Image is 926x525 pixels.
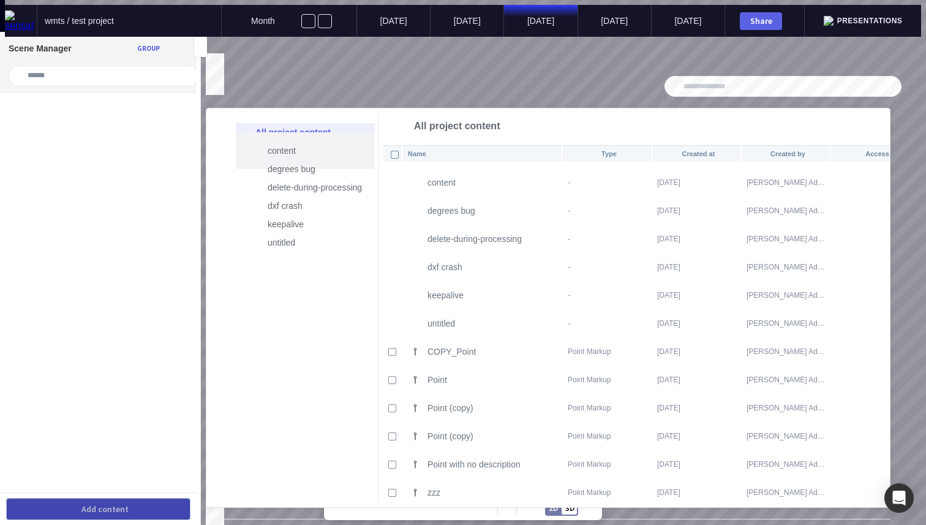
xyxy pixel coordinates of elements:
p: dxf crash [427,262,561,272]
td: [PERSON_NAME] Admin - [PERSON_NAME] [742,254,830,281]
mapp-timeline-period: [DATE] [356,5,430,37]
p: keepalive [268,217,372,232]
td: [PERSON_NAME] Admin - [PERSON_NAME] [742,423,830,450]
td: Point Markup [563,451,651,478]
td: [DATE] [652,338,740,365]
p: degrees bug [427,206,561,216]
td: - [563,197,651,224]
mapp-timeline-period: [DATE] [430,5,503,37]
img: sensat [5,10,37,31]
td: [DATE] [652,169,740,196]
td: [PERSON_NAME] Admin - [PERSON_NAME] [742,197,830,224]
td: [DATE] [652,254,740,281]
td: [PERSON_NAME] Admin - [PERSON_NAME] [742,366,830,393]
td: [PERSON_NAME] Admin - [PERSON_NAME] [742,451,830,478]
p: zzz [427,488,440,497]
td: [DATE] [652,197,740,224]
td: [DATE] [652,395,740,421]
p: COPY_Point [427,347,476,357]
th: Type [563,145,651,162]
th: Name [403,145,562,162]
p: Point (copy) [427,403,473,413]
mapp-timeline-period: [DATE] [503,5,577,37]
th: Access [831,145,919,162]
p: delete-during-processing [268,180,372,195]
td: - [563,282,651,309]
p: dxf crash [268,198,372,213]
td: Point Markup [563,366,651,393]
p: untitled [268,235,372,250]
td: - [563,310,651,337]
p: content [268,143,372,158]
mapp-timeline-period: [DATE] [578,5,651,37]
th: Created by [742,145,830,162]
p: All project content [255,125,372,140]
td: [PERSON_NAME] Admin - [PERSON_NAME] [742,282,830,309]
td: Point Markup [563,338,651,365]
mapp-timeline-period: [DATE] [651,5,725,37]
p: content [427,178,561,187]
span: Month [251,16,275,26]
td: Point Markup [563,479,651,506]
span: All project content [414,121,500,131]
p: Point [427,375,447,385]
td: [DATE] [652,451,740,478]
td: [PERSON_NAME] Admin - [PERSON_NAME] [742,225,830,252]
td: [DATE] [652,366,740,393]
div: Open Intercom Messenger [884,483,914,513]
p: keepalive [427,290,561,300]
img: presentation.svg [824,16,834,26]
span: Presentations [837,17,903,25]
td: [DATE] [652,225,740,252]
div: Share [745,17,777,25]
td: [PERSON_NAME] Admin - [PERSON_NAME] [742,169,830,196]
td: [DATE] [652,479,740,506]
td: [DATE] [652,310,740,337]
td: [PERSON_NAME] Admin - [PERSON_NAME] [742,310,830,337]
p: untitled [427,319,561,328]
span: wmts / test project [45,16,114,26]
th: Created at [652,145,740,162]
td: - [563,169,651,196]
p: degrees bug [268,162,372,176]
td: [DATE] [652,282,740,309]
td: [PERSON_NAME] Admin - [PERSON_NAME] [742,479,830,506]
td: - [563,225,651,252]
td: - [563,254,651,281]
td: [PERSON_NAME] Admin - [PERSON_NAME] [742,338,830,365]
td: Point Markup [563,395,651,421]
td: Point Markup [563,423,651,450]
p: Point (copy) [427,431,473,441]
button: Share [740,12,782,30]
td: [DATE] [652,423,740,450]
p: delete-during-processing [427,234,561,244]
p: Point with no description [427,459,521,469]
td: [PERSON_NAME] Admin - [PERSON_NAME] [742,395,830,421]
